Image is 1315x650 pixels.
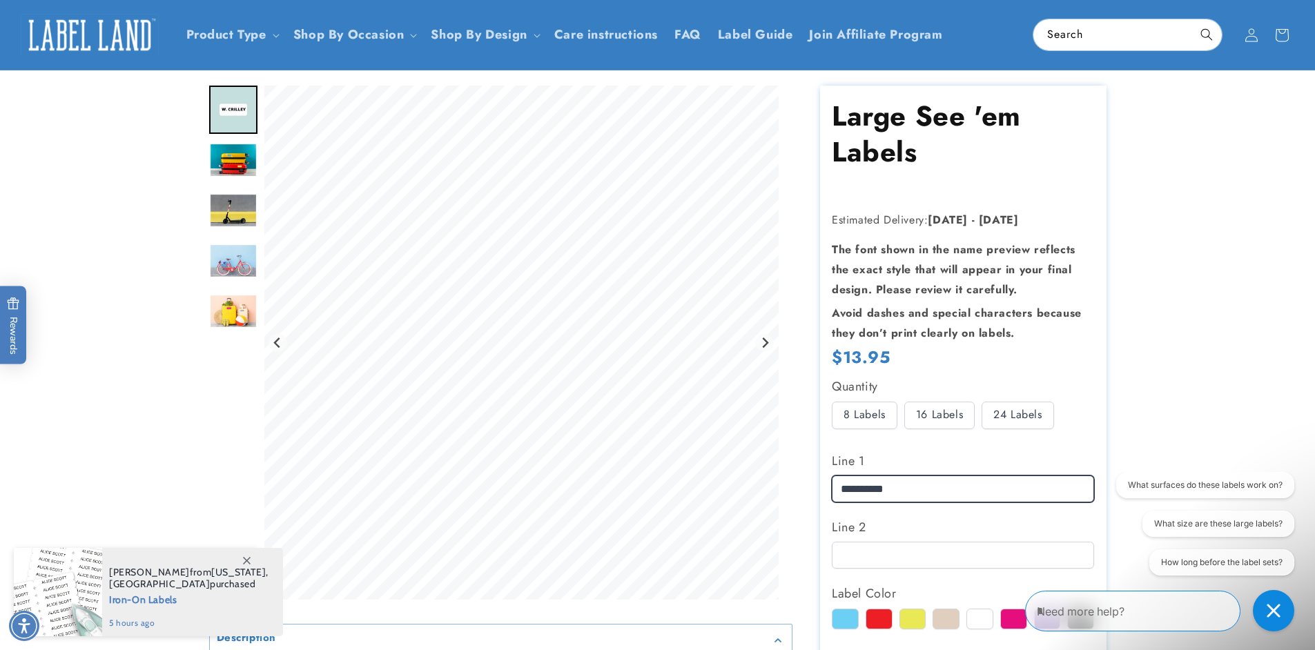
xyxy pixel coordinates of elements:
[293,27,405,43] span: Shop By Occasion
[1098,472,1301,588] iframe: Gorgias live chat conversation starters
[209,193,257,228] img: See 'em Labels Scooter
[209,287,257,335] div: Go to slide 5
[928,212,968,228] strong: [DATE]
[832,242,1075,297] strong: The font shown in the name preview reflects the exact style that will appear in your final design...
[904,402,975,429] div: 16 Labels
[16,8,164,61] a: Label Land
[674,27,701,43] span: FAQ
[109,566,190,578] span: [PERSON_NAME]
[832,516,1094,538] label: Line 2
[109,567,269,590] span: from , purchased
[710,19,801,51] a: Label Guide
[285,19,423,51] summary: Shop By Occasion
[109,578,210,590] span: [GEOGRAPHIC_DATA]
[7,297,20,355] span: Rewards
[209,186,257,235] div: Go to slide 3
[972,212,975,228] strong: -
[422,19,545,51] summary: Shop By Design
[178,19,285,51] summary: Product Type
[21,14,159,57] img: Label Land
[1191,19,1222,50] button: Search
[209,143,257,178] img: See 'em Labels Suitcase
[832,375,1094,397] div: Quantity
[431,26,527,43] a: Shop By Design
[554,27,658,43] span: Care instructions
[109,617,269,629] span: 5 hours ago
[979,212,1019,228] strong: [DATE]
[832,345,890,369] span: $13.95
[718,27,793,43] span: Label Guide
[755,333,774,352] button: Next slide
[211,566,266,578] span: [US_STATE]
[832,582,1094,604] div: Label Color
[666,19,710,51] a: FAQ
[186,26,266,43] a: Product Type
[209,86,257,134] div: Go to slide 1
[832,450,1094,472] label: Line 1
[109,590,269,607] span: Iron-On Labels
[801,19,951,51] a: Join Affiliate Program
[217,631,277,645] h2: Description
[9,611,39,641] div: Accessibility Menu
[209,86,257,134] img: Large See 'em Labels - Label Land
[209,136,257,184] div: Go to slide 2
[209,294,257,329] img: See 'em Labels Travel
[209,237,257,285] div: Go to slide 4
[546,19,666,51] a: Care instructions
[832,402,897,429] div: 8 Labels
[269,333,287,352] button: Go to last slide
[809,27,942,43] span: Join Affiliate Program
[832,98,1094,170] h1: Large See 'em Labels
[982,402,1053,429] div: 24 Labels
[832,305,1082,341] strong: Avoid dashes and special characters because they don’t print clearly on labels.
[1025,585,1301,636] iframe: Gorgias Floating Chat
[209,244,257,279] img: See 'em Labels Bike
[832,210,1094,230] p: Estimated Delivery:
